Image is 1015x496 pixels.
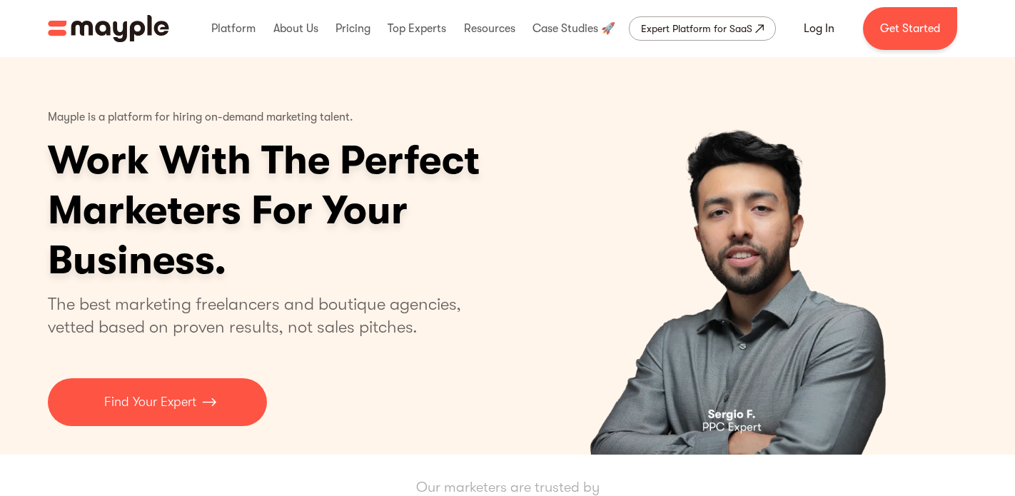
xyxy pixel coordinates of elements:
h1: Work With The Perfect Marketers For Your Business. [48,136,590,285]
div: Platform [208,6,259,51]
div: carousel [521,57,967,455]
div: Expert Platform for SaaS [641,20,752,37]
div: About Us [270,6,322,51]
p: Find Your Expert [104,393,196,412]
div: Pricing [332,6,374,51]
a: home [48,15,169,42]
p: Mayple is a platform for hiring on-demand marketing talent. [48,100,353,136]
a: Log In [787,11,852,46]
a: Expert Platform for SaaS [629,16,776,41]
div: Resources [460,6,519,51]
a: Get Started [863,7,957,50]
img: Mayple logo [48,15,169,42]
div: 1 of 4 [521,57,967,455]
div: Top Experts [384,6,450,51]
p: The best marketing freelancers and boutique agencies, vetted based on proven results, not sales p... [48,293,478,338]
a: Find Your Expert [48,378,267,426]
